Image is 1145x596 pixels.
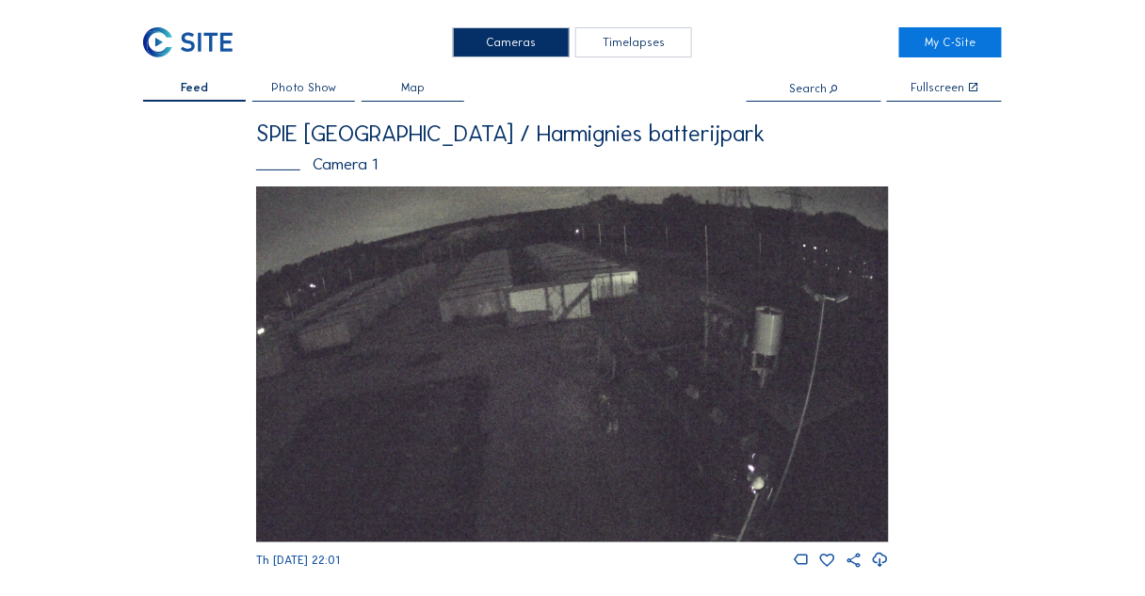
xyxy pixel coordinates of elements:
[256,553,340,567] span: Th [DATE] 22:01
[575,27,692,57] div: Timelapses
[256,122,889,146] div: SPIE [GEOGRAPHIC_DATA] / Harmignies batterijpark
[181,82,208,93] span: Feed
[453,27,570,57] div: Cameras
[271,82,336,93] span: Photo Show
[143,27,246,57] a: C-SITE Logo
[911,82,964,93] div: Fullscreen
[256,186,889,542] img: Image
[256,156,889,172] div: Camera 1
[401,82,425,93] span: Map
[143,27,233,57] img: C-SITE Logo
[899,27,1002,57] a: My C-Site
